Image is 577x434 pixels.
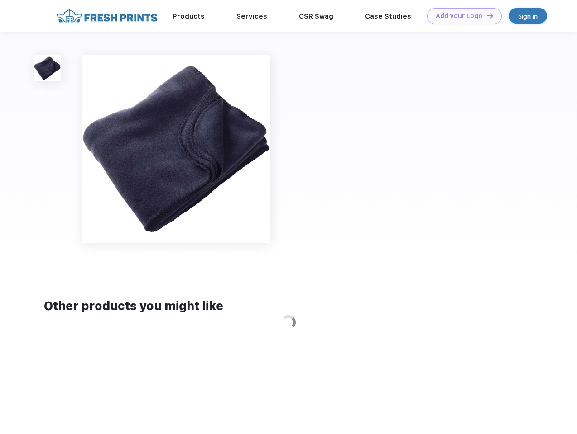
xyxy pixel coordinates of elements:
[518,11,538,21] div: Sign in
[173,12,205,20] a: Products
[436,12,482,20] div: Add your Logo
[82,55,270,243] img: func=resize&h=640
[44,297,533,315] div: Other products you might like
[34,55,61,81] img: func=resize&h=100
[509,8,547,24] a: Sign in
[54,8,160,24] img: fo%20logo%202.webp
[487,13,493,18] img: DT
